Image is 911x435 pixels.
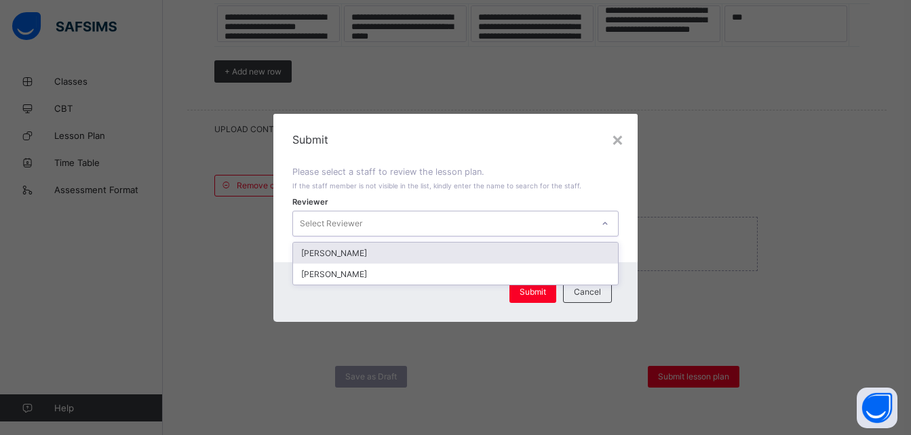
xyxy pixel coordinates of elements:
span: Cancel [574,287,601,297]
div: [PERSON_NAME] [293,243,618,264]
div: × [611,127,624,150]
span: If the staff member is not visible in the list, kindly enter the name to search for the staff. [292,182,581,190]
span: Reviewer [292,197,328,207]
div: [PERSON_NAME] [293,264,618,285]
span: Submit [520,287,546,297]
button: Open asap [857,388,897,428]
span: Please select a staff to review the lesson plan. [292,167,484,177]
span: Submit [292,133,619,146]
div: Select Reviewer [300,211,362,236]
